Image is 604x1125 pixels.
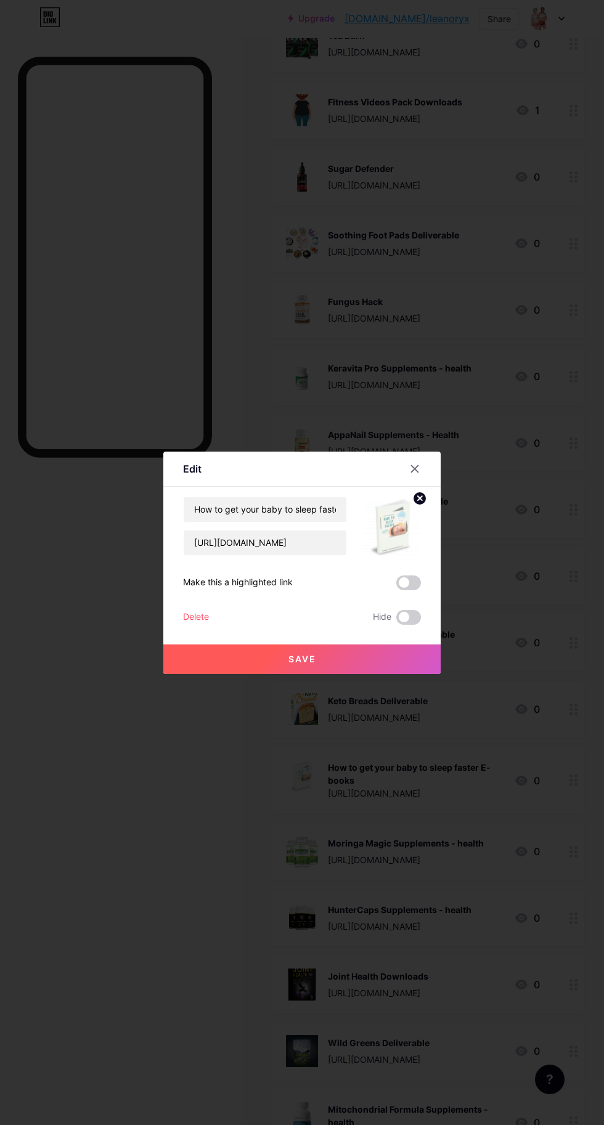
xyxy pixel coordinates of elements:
[183,461,202,476] div: Edit
[163,644,441,674] button: Save
[288,654,316,664] span: Save
[183,610,209,625] div: Delete
[362,497,421,556] img: link_thumbnail
[184,497,346,522] input: Title
[373,610,391,625] span: Hide
[184,530,346,555] input: URL
[183,575,293,590] div: Make this a highlighted link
